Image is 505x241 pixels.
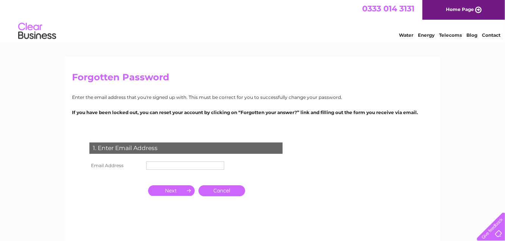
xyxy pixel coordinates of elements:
p: If you have been locked out, you can reset your account by clicking on “Forgotten your answer?” l... [72,109,433,116]
h2: Forgotten Password [72,72,433,86]
div: Clear Business is a trading name of Verastar Limited (registered in [GEOGRAPHIC_DATA] No. 3667643... [74,4,432,37]
a: Blog [466,32,477,38]
p: Enter the email address that you're signed up with. This must be correct for you to successfully ... [72,94,433,101]
div: 1. Enter Email Address [89,142,283,154]
th: Email Address [88,160,144,172]
a: Telecoms [439,32,462,38]
a: Cancel [199,185,245,196]
img: logo.png [18,20,56,43]
a: Water [399,32,413,38]
a: 0333 014 3131 [362,4,414,13]
a: Contact [482,32,500,38]
a: Energy [418,32,435,38]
